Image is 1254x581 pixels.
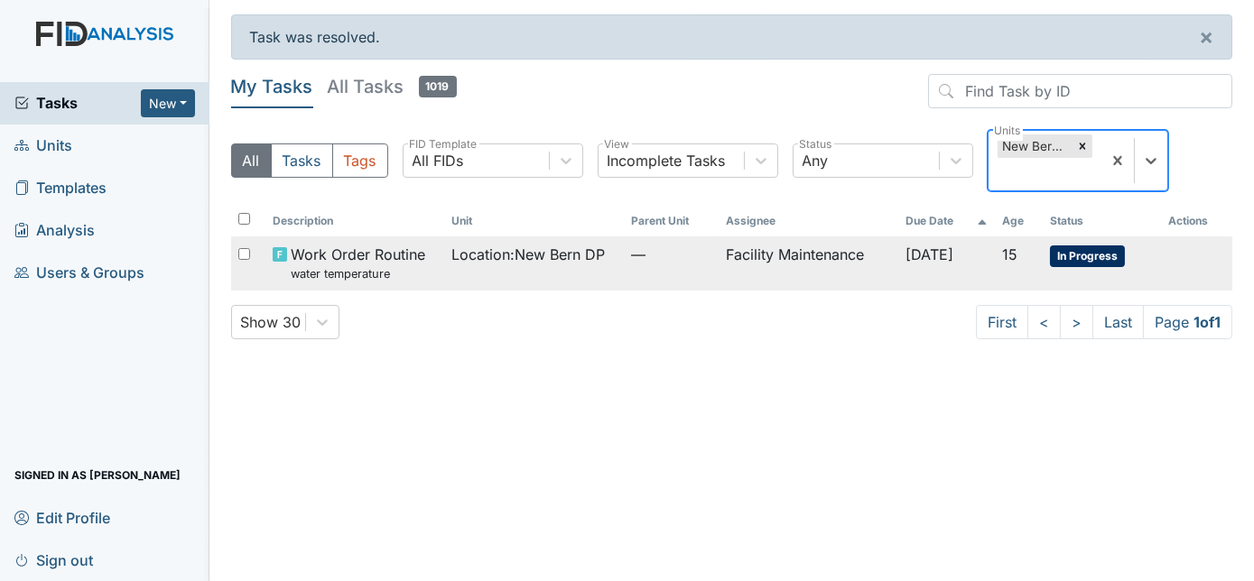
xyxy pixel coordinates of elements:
[1092,305,1144,339] a: Last
[1181,15,1231,59] button: ×
[1060,305,1093,339] a: >
[14,503,110,531] span: Edit Profile
[1002,245,1017,263] span: 15
[1199,23,1213,50] span: ×
[928,74,1232,108] input: Find Task by ID
[906,245,953,263] span: [DATE]
[976,305,1232,339] nav: task-pagination
[238,213,250,225] input: Toggle All Rows Selected
[1050,245,1125,267] span: In Progress
[624,206,720,236] th: Toggle SortBy
[14,132,72,160] span: Units
[719,206,897,236] th: Assignee
[328,74,457,99] h5: All Tasks
[451,244,605,265] span: Location : New Bern DP
[265,206,444,236] th: Toggle SortBy
[271,143,333,178] button: Tasks
[231,143,388,178] div: Type filter
[898,206,995,236] th: Toggle SortBy
[1194,313,1221,331] strong: 1 of 1
[1161,206,1232,236] th: Actions
[231,14,1233,60] div: Task was resolved.
[608,150,726,171] div: Incomplete Tasks
[631,244,712,265] span: —
[14,174,107,202] span: Templates
[719,236,897,290] td: Facility Maintenance
[14,92,141,114] a: Tasks
[14,259,144,287] span: Users & Groups
[14,461,181,489] span: Signed in as [PERSON_NAME]
[291,244,425,282] span: Work Order Routine water temperature
[141,89,195,117] button: New
[1143,305,1232,339] span: Page
[998,134,1073,158] div: New Bern DP
[413,150,464,171] div: All FIDs
[231,143,272,178] button: All
[803,150,829,171] div: Any
[291,265,425,282] small: water temperature
[419,76,457,97] span: 1019
[241,311,302,333] div: Show 30
[444,206,623,236] th: Toggle SortBy
[14,546,93,574] span: Sign out
[976,305,1028,339] a: First
[1043,206,1161,236] th: Toggle SortBy
[1027,305,1061,339] a: <
[332,143,388,178] button: Tags
[14,217,95,244] span: Analysis
[231,74,313,99] h5: My Tasks
[995,206,1043,236] th: Toggle SortBy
